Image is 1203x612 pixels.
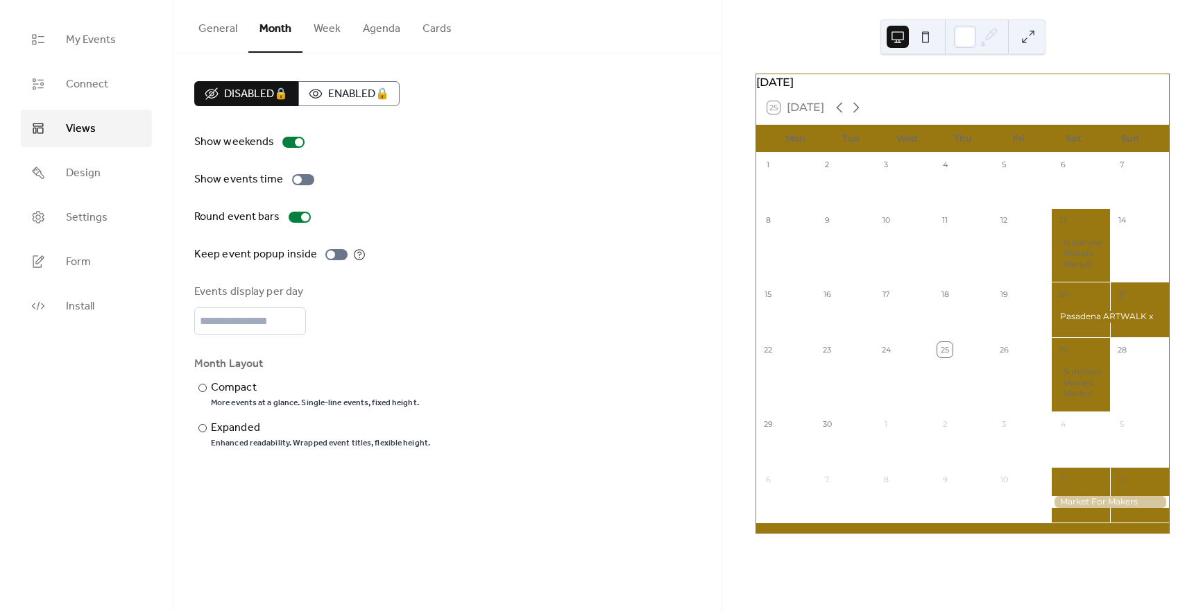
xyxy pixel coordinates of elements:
[1055,342,1070,357] div: 27
[211,438,430,449] div: Enhanced readability. Wrapped event titles, flexible height.
[1051,366,1110,399] div: Sunshine Makers Market
[1055,158,1070,173] div: 6
[1055,472,1070,487] div: 11
[1055,416,1070,432] div: 4
[1114,416,1129,432] div: 5
[66,165,101,182] span: Design
[1064,366,1104,399] div: Sunshine Makers Market
[819,287,835,302] div: 16
[996,213,1012,228] div: 12
[194,356,698,373] div: Month Layout
[824,125,879,153] div: Tue
[211,398,419,409] div: More events at a glance. Single-line events, fixed height.
[66,76,108,93] span: Connect
[996,472,1012,487] div: 10
[1046,125,1102,153] div: Sat
[1114,472,1129,487] div: 12
[194,246,317,263] div: Keep event popup inside
[937,416,953,432] div: 2
[1051,496,1169,508] div: Market For Makers
[878,158,894,173] div: 3
[1114,342,1129,357] div: 28
[66,210,108,226] span: Settings
[819,158,835,173] div: 2
[937,158,953,173] div: 4
[878,416,894,432] div: 1
[996,287,1012,302] div: 19
[66,298,94,315] span: Install
[819,416,835,432] div: 30
[937,342,953,357] div: 25
[1114,213,1129,228] div: 14
[937,472,953,487] div: 9
[194,134,274,151] div: Show weekends
[1055,287,1070,302] div: 20
[211,380,416,396] div: Compact
[194,284,303,300] div: Events display per day
[1051,311,1169,323] div: Pasadena ARTWALK x Jackalope Art Fair
[66,32,116,49] span: My Events
[767,125,823,153] div: Mon
[1102,125,1158,153] div: Sun
[1064,237,1104,270] div: Sunshine Makers Market
[1114,158,1129,173] div: 7
[21,21,152,58] a: My Events
[21,243,152,280] a: Form
[879,125,935,153] div: Wed
[819,342,835,357] div: 23
[996,342,1012,357] div: 26
[937,287,953,302] div: 18
[211,420,427,436] div: Expanded
[21,198,152,236] a: Settings
[878,472,894,487] div: 8
[66,121,96,137] span: Views
[760,472,776,487] div: 6
[878,213,894,228] div: 10
[991,125,1046,153] div: Fri
[996,158,1012,173] div: 5
[760,158,776,173] div: 1
[21,65,152,103] a: Connect
[878,342,894,357] div: 24
[819,472,835,487] div: 7
[937,213,953,228] div: 11
[194,171,284,188] div: Show events time
[760,213,776,228] div: 8
[760,287,776,302] div: 15
[996,416,1012,432] div: 3
[21,287,152,325] a: Install
[194,209,280,226] div: Round event bars
[66,254,91,271] span: Form
[935,125,991,153] div: Thu
[756,74,1169,91] div: [DATE]
[760,416,776,432] div: 29
[1051,237,1110,270] div: Sunshine Makers Market
[1055,213,1070,228] div: 13
[1114,287,1129,302] div: 21
[21,154,152,192] a: Design
[21,110,152,147] a: Views
[878,287,894,302] div: 17
[819,213,835,228] div: 9
[760,342,776,357] div: 22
